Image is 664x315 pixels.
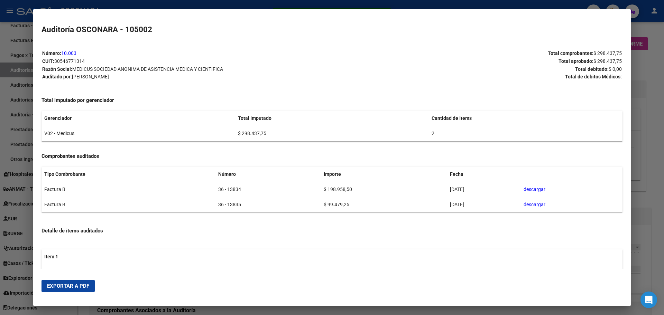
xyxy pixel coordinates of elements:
td: V02 - Medicus [41,126,235,141]
span: $ 0,00 [609,66,622,72]
p: Total de debitos Médicos: [332,73,622,81]
a: descargar [524,187,545,192]
td: 2 [429,126,622,141]
th: Número [215,167,321,182]
td: $ 99.479,25 [321,197,447,212]
span: Exportar a PDF [47,283,89,289]
th: Total Imputado [235,111,429,126]
th: Tipo Combrobante [41,167,215,182]
h2: Auditoría OSCONARA - 105002 [41,24,622,36]
td: Factura B [41,182,215,197]
p: CUIT: [42,57,332,65]
th: Fecha [447,167,520,182]
p: Total debitado: [332,65,622,73]
span: [PERSON_NAME] [72,74,109,79]
p: Razón Social: [42,65,332,73]
td: 36 - 13834 [215,182,321,197]
p: Total aprobado: [332,57,622,65]
h4: Total imputado por gerenciador [41,96,622,104]
div: Open Intercom Messenger [640,292,657,308]
th: Gerenciador [41,111,235,126]
td: 36 - 13835 [215,197,321,212]
h4: Comprobantes auditados [41,152,622,160]
td: [DATE] [447,197,520,212]
strong: Item 1 [44,254,58,259]
a: 10.003 [61,50,76,56]
td: Factura B [41,197,215,212]
p: Auditado por: [42,73,332,81]
a: descargar [524,202,545,207]
th: Importe [321,167,447,182]
h4: Detalle de items auditados [41,227,622,235]
td: [DATE] [447,182,520,197]
td: $ 298.437,75 [235,126,429,141]
p: Total comprobantes: [332,49,622,57]
td: $ 198.958,50 [321,182,447,197]
span: $ 298.437,75 [593,50,622,56]
th: Cantidad de Items [429,111,622,126]
p: $ 99.479,25 [335,268,620,276]
span: $ 298.437,75 [593,58,622,64]
p: Número: [42,49,332,57]
button: Exportar a PDF [41,280,95,292]
p: Importe: [44,268,329,276]
span: MEDICUS SOCIEDAD ANONIMA DE ASISTENCIA MEDICA Y CIENTIFICA [72,66,223,72]
span: 30546771314 [54,58,85,64]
